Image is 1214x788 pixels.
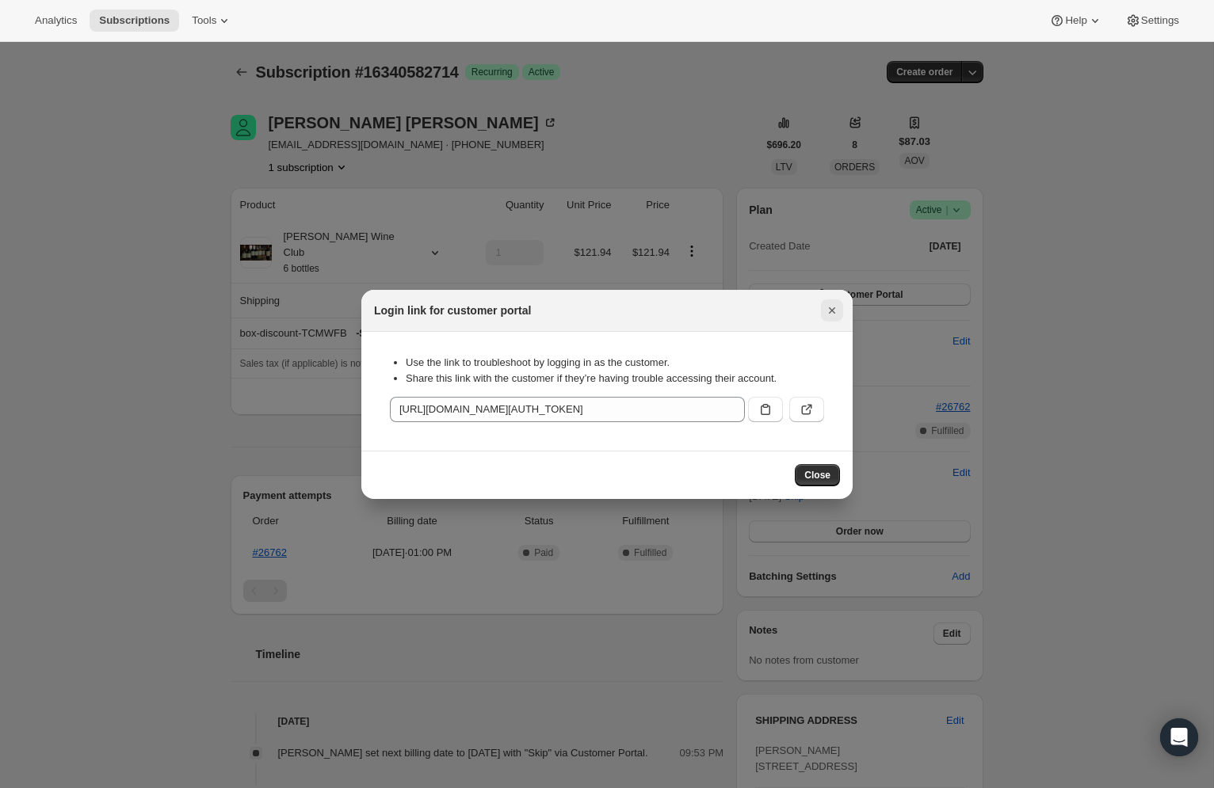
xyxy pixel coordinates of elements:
h2: Login link for customer portal [374,303,531,318]
span: Close [804,469,830,482]
button: Close [821,299,843,322]
button: Help [1040,10,1112,32]
button: Close [795,464,840,486]
button: Tools [182,10,242,32]
button: Settings [1116,10,1189,32]
span: Subscriptions [99,14,170,27]
span: Settings [1141,14,1179,27]
button: Subscriptions [90,10,179,32]
button: Analytics [25,10,86,32]
span: Help [1065,14,1086,27]
div: Open Intercom Messenger [1160,718,1198,756]
li: Share this link with the customer if they’re having trouble accessing their account. [406,371,824,386]
span: Tools [192,14,216,27]
li: Use the link to troubleshoot by logging in as the customer. [406,355,824,371]
span: Analytics [35,14,77,27]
